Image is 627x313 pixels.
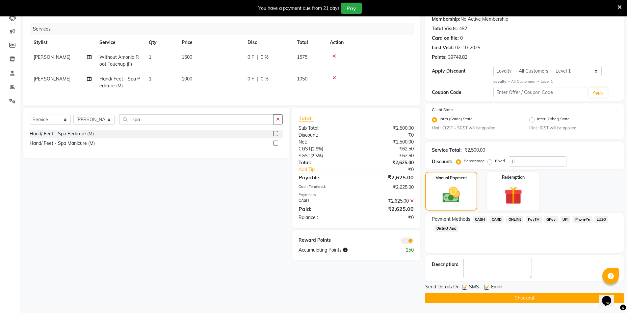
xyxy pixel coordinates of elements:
div: Reward Points [294,237,356,244]
div: 250 [387,247,419,254]
div: Hand/ Feet - Spa Pedicure (M) [30,130,94,137]
span: 1500 [182,54,192,60]
div: Discount: [432,158,452,165]
div: 482 [459,25,467,32]
span: 1 [149,54,151,60]
span: PayTM [526,216,542,223]
span: 1575 [297,54,307,60]
div: Net: [294,139,356,145]
div: Discount: [294,132,356,139]
div: 39749.82 [448,54,467,61]
th: Disc [244,35,293,50]
div: All Customers → Level 1 [493,79,617,84]
span: LUZO [594,216,608,223]
div: 02-10-2025 [455,44,480,51]
span: 0 % [261,76,269,82]
span: 0 F [248,76,254,82]
span: Send Details On [425,283,459,292]
div: ( ) [294,145,356,152]
th: Total [293,35,326,50]
div: Payable: [294,173,356,181]
div: ₹62.50 [356,152,419,159]
img: _gift.svg [499,184,528,207]
span: 2.5% [312,153,322,158]
iframe: chat widget [599,287,620,306]
label: Fixed [495,158,505,164]
div: Accumulating Points [294,247,387,254]
span: 1050 [297,76,307,82]
div: ₹2,625.00 [356,205,419,213]
span: CGST [299,146,311,152]
div: CASH [294,198,356,205]
div: Paid: [294,205,356,213]
div: Apply Discount [432,68,494,75]
div: Total: [294,159,356,166]
span: [PERSON_NAME] [34,76,70,82]
span: Payment Methods [432,216,470,223]
th: Action [326,35,414,50]
div: ₹2,500.00 [356,139,419,145]
div: ₹0 [356,132,419,139]
div: 0 [460,35,463,42]
span: District App [434,225,459,232]
input: Search or Scan [119,114,274,124]
small: Hint : IGST will be applied [529,125,617,131]
button: Checkout [425,293,624,303]
span: 0 % [261,54,269,61]
div: ₹2,625.00 [356,159,419,166]
span: CARD [489,216,504,223]
label: Percentage [464,158,485,164]
div: Last Visit: [432,44,454,51]
div: ₹2,500.00 [464,147,485,154]
button: Pay [341,3,362,14]
span: Without Amonia Root Touchup (F) [99,54,139,67]
span: Total [299,115,314,122]
a: Add Tip [294,166,366,173]
div: ₹2,625.00 [356,184,419,191]
div: Payments [299,192,413,198]
label: Redemption [502,174,525,180]
div: Description: [432,261,458,268]
div: Sub Total: [294,125,356,132]
span: Hand/ Feet - Spa Pedicure (M) [99,76,140,89]
label: Intra (Same) State [440,116,473,124]
img: _cash.svg [437,185,465,205]
span: SGST [299,153,310,159]
div: Membership: [432,16,460,23]
div: Coupon Code [432,89,494,96]
span: | [257,76,258,82]
span: [PERSON_NAME] [34,54,70,60]
div: Points: [432,54,447,61]
span: 1 [149,76,151,82]
div: Total Visits: [432,25,458,32]
div: ₹2,625.00 [356,198,419,205]
div: Services [30,23,419,35]
span: CASH [473,216,487,223]
span: GPay [544,216,558,223]
input: Enter Offer / Coupon Code [493,87,586,97]
div: Service Total: [432,147,462,154]
span: 2.5% [312,146,322,151]
span: ONLINE [506,216,523,223]
div: You have a payment due from 21 days [258,5,340,12]
strong: Loyalty → [493,79,511,84]
span: Email [491,283,502,292]
label: Inter (Other) State [537,116,570,124]
small: Hint : CGST + SGST will be applied [432,125,520,131]
span: SMS [469,283,479,292]
div: No Active Membership [432,16,617,23]
div: Hand/ Feet - Spa Manicure (M) [30,140,95,147]
div: ₹2,625.00 [356,173,419,181]
span: | [257,54,258,61]
th: Price [178,35,244,50]
span: UPI [561,216,571,223]
th: Service [95,35,145,50]
div: ₹62.50 [356,145,419,152]
span: PhonePe [573,216,592,223]
div: Card on file: [432,35,459,42]
div: ₹0 [367,166,419,173]
th: Stylist [30,35,95,50]
div: ₹2,500.00 [356,125,419,132]
div: Cash Tendered: [294,184,356,191]
label: Manual Payment [435,175,467,181]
